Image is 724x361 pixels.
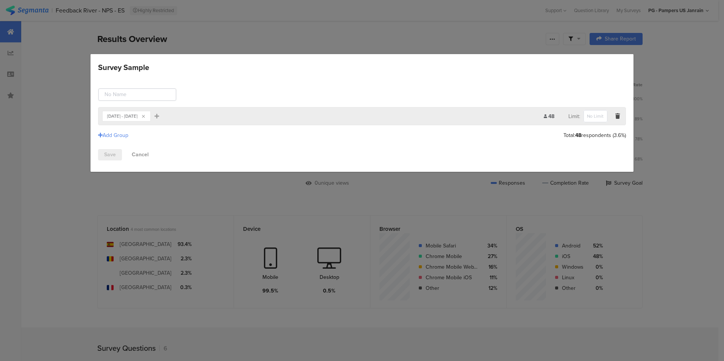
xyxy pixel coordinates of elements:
[584,110,607,122] input: No Limit
[107,114,137,118] div: [DATE] - [DATE]
[98,131,128,139] div: Add Group
[98,149,122,160] a: Save
[126,149,155,160] a: Cancel
[575,131,581,139] b: 48
[544,112,568,120] div: 48
[563,131,626,139] div: Total: respondents (3.6%)
[98,89,176,101] input: No Name
[568,110,608,123] div: Limit:
[90,54,633,172] div: Survey Sample
[98,62,149,73] div: Survey Sample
